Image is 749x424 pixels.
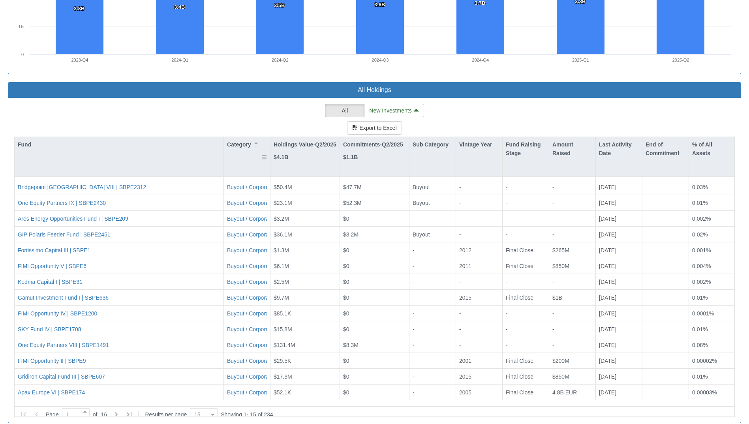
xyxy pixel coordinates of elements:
[274,231,292,237] span: $36.1M
[413,183,452,191] div: Buyout
[552,278,592,285] div: -
[16,407,221,422] div: of
[227,309,309,317] div: Buyout / Corporate Private Equity
[74,6,84,11] tspan: 3.3B
[274,140,336,149] p: Holdings Value-Q2/2025
[506,183,546,191] div: -
[506,214,546,222] div: -
[692,293,731,301] div: 0.01%
[692,309,731,317] div: 0.0001%
[227,356,309,364] button: Buyout / Corporate Private Equity
[692,388,731,396] div: 0.00003%
[413,199,452,206] div: Buyout
[18,356,86,364] div: FIMI Opportunity II | SBPE9
[227,183,309,191] div: Buyout / Corporate Private Equity
[343,215,349,221] span: $0
[227,278,309,285] button: Buyout / Corporate Private Equity
[18,372,105,380] div: Gridiron Capital Fund III | SBPE607
[274,326,292,332] span: $15.8M
[224,137,270,152] div: Category
[227,199,309,206] div: Buyout / Corporate Private Equity
[409,137,456,161] div: Sub Category
[459,341,499,349] div: -
[459,372,499,380] div: 2015
[692,230,731,238] div: 0.02%
[18,199,106,206] button: One Equity Partners IX | SBPE2430
[227,214,309,222] button: Buyout / Corporate Private Equity
[413,356,452,364] div: -
[506,278,546,285] div: -
[689,137,734,161] div: % of All Assets
[692,199,731,206] div: 0.01%
[18,341,109,349] div: One Equity Partners VIII | SBPE1491
[599,341,639,349] div: [DATE]
[18,325,81,333] div: SKY Fund IV | SBPE1708
[18,278,83,285] button: Kedma Capital I | SBPE31
[274,154,288,160] strong: $4.1B
[274,294,289,300] span: $9.7M
[97,411,107,418] span: 16
[227,341,309,349] button: Buyout / Corporate Private Equity
[599,325,639,333] div: [DATE]
[642,137,689,170] div: End of Commitment
[413,293,452,301] div: -
[506,356,546,364] div: Final Close
[552,341,592,349] div: -
[472,58,489,62] text: 2024-Q4
[46,411,59,418] span: Page
[552,199,592,206] div: -
[692,372,731,380] div: 0.01%
[599,372,639,380] div: [DATE]
[71,58,88,62] text: 2023-Q4
[227,325,309,333] button: Buyout / Corporate Private Equity
[692,183,731,191] div: 0.03%
[459,214,499,222] div: -
[459,309,499,317] div: -
[549,137,595,161] div: Amount Raised
[599,293,639,301] div: [DATE]
[343,154,358,160] strong: $1.1B
[506,325,546,333] div: -
[227,388,309,396] button: Buyout / Corporate Private Equity
[459,230,499,238] div: -
[692,325,731,333] div: 0.01%
[274,247,289,253] span: $1.3M
[413,325,452,333] div: -
[599,309,639,317] div: [DATE]
[274,278,289,285] span: $2.5M
[552,247,569,253] span: $265M
[572,58,589,62] text: 2025-Q1
[221,407,273,422] div: Showing 1 - 15 of 234
[692,246,731,254] div: 0.001%
[599,262,639,270] div: [DATE]
[343,184,362,190] span: $47.7M
[506,309,546,317] div: -
[599,356,639,364] div: [DATE]
[552,294,562,300] span: $1B
[599,278,639,285] div: [DATE]
[459,183,499,191] div: -
[227,293,309,301] button: Buyout / Corporate Private Equity
[18,230,111,238] button: GIP Polaris Feeder Fund | SBPE2451
[599,388,639,396] div: [DATE]
[459,325,499,333] div: -
[347,121,402,135] button: Export to Excel
[374,2,385,8] tspan: 3.6B
[272,58,289,62] text: 2024-Q2
[18,388,85,396] button: Apax Europe VI | SBPE174
[18,183,146,191] div: Bridgepoint [GEOGRAPHIC_DATA] VIII | SBPE2312
[274,310,291,316] span: $85.1K
[459,246,499,254] div: 2012
[552,183,592,191] div: -
[552,263,569,269] span: $850M
[459,262,499,270] div: 2011
[692,341,731,349] div: 0.08%
[274,341,295,348] span: $131.4M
